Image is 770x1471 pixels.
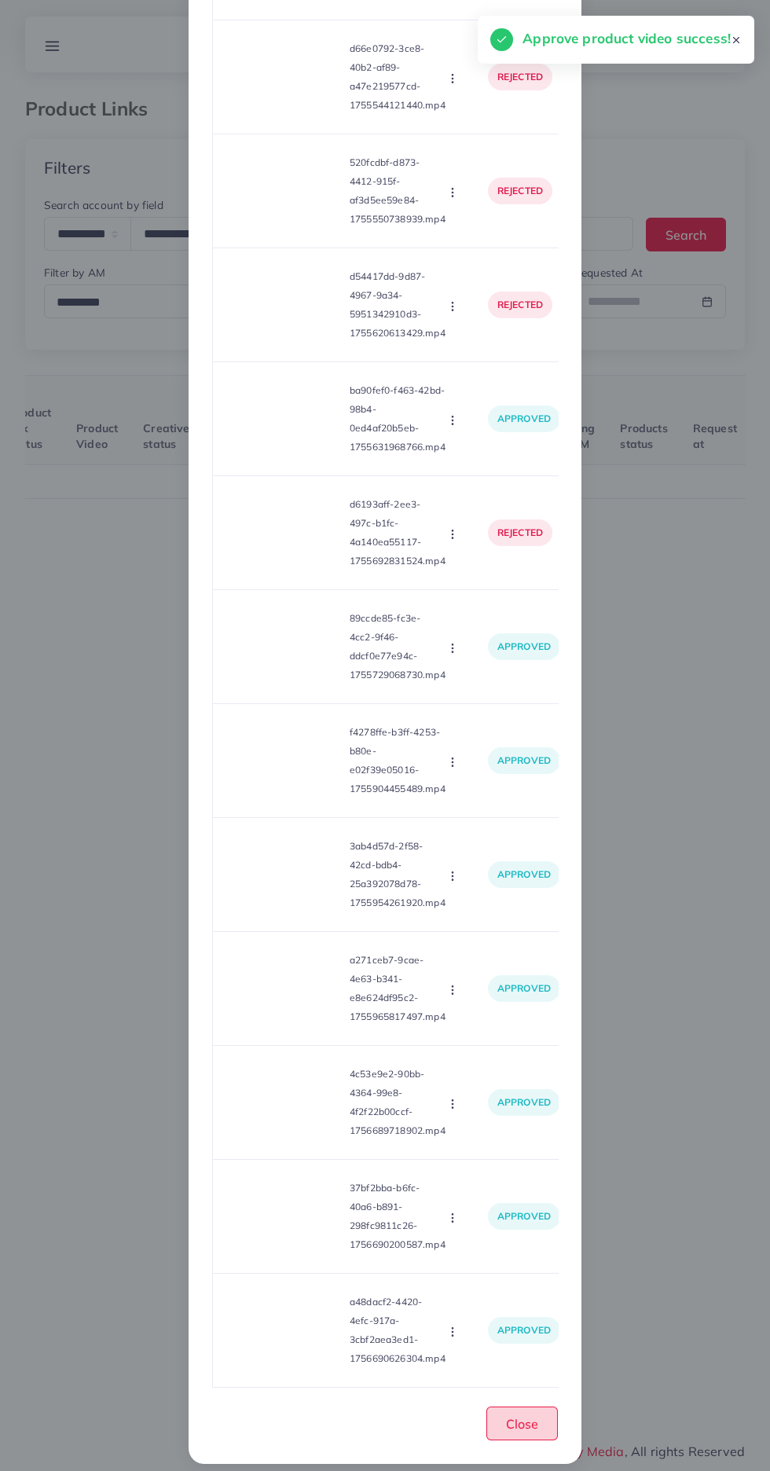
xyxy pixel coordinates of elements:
[488,1203,560,1230] p: approved
[350,153,445,229] p: 520fcdbf-d873-4412-915f-af3d5ee59e84-1755550738939.mp4
[350,1065,445,1140] p: 4c53e9e2-90bb-4364-99e8-4f2f22b00ccf-1756689718902.mp4
[350,723,445,798] p: f4278ffe-b3ff-4253-b80e-e02f39e05016-1755904455489.mp4
[486,1407,558,1440] button: Close
[488,1317,560,1344] p: approved
[350,609,445,684] p: 89ccde85-fc3e-4cc2-9f46-ddcf0e77e94c-1755729068730.mp4
[488,64,552,90] p: rejected
[488,975,560,1002] p: approved
[488,178,552,204] p: rejected
[350,267,445,343] p: d54417dd-9d87-4967-9a34-5951342910d3-1755620613429.mp4
[488,519,552,546] p: rejected
[350,381,445,457] p: ba90fef0-f463-42bd-98b4-0ed4af20b5eb-1755631968766.mp4
[506,1416,538,1432] span: Close
[488,861,560,888] p: approved
[350,495,445,570] p: d6193aff-2ee3-497c-b1fc-4a140ea55117-1755692831524.mp4
[488,1089,560,1116] p: approved
[350,1179,445,1254] p: 37bf2bba-b6fc-40a6-b891-298fc9811c26-1756690200587.mp4
[488,747,560,774] p: approved
[488,292,552,318] p: rejected
[350,951,445,1026] p: a271ceb7-9cae-4e63-b341-e8e624df95c2-1755965817497.mp4
[350,837,445,912] p: 3ab4d57d-2f58-42cd-bdb4-25a392078d78-1755954261920.mp4
[350,1293,445,1368] p: a48dacf2-4420-4efc-917a-3cbf2aea3ed1-1756690626304.mp4
[488,633,560,660] p: approved
[522,28,731,49] h5: Approve product video success!
[488,405,560,432] p: approved
[350,39,445,115] p: d66e0792-3ce8-40b2-af89-a47e219577cd-1755544121440.mp4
